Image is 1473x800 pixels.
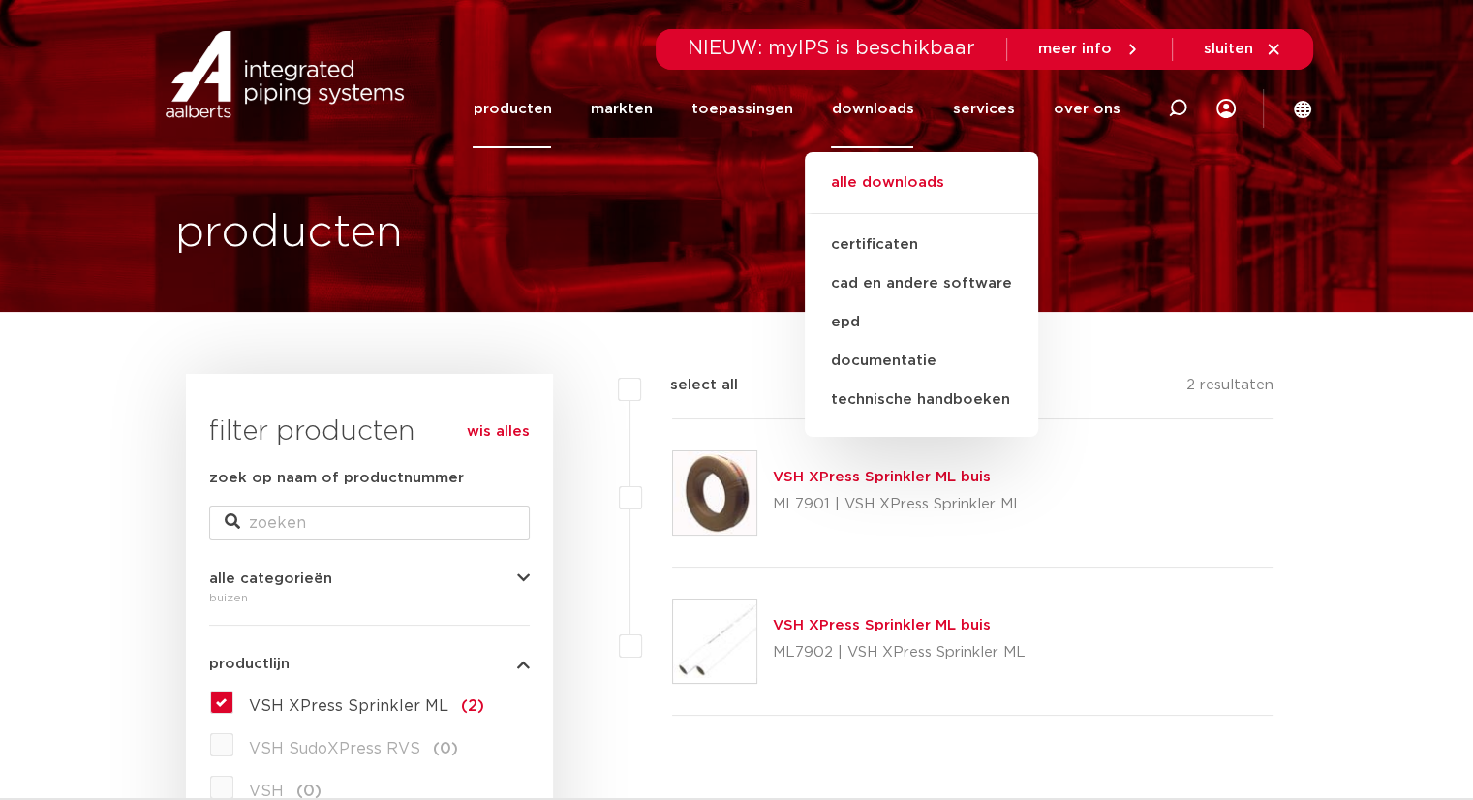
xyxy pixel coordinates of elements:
[688,39,975,58] span: NIEUW: myIPS is beschikbaar
[296,784,322,799] span: (0)
[805,226,1038,264] a: certificaten
[805,303,1038,342] a: epd
[209,586,530,609] div: buizen
[952,70,1014,148] a: services
[209,467,464,490] label: zoek op naam of productnummer
[249,784,284,799] span: VSH
[209,657,290,671] span: productlijn
[209,571,332,586] span: alle categorieën
[831,70,913,148] a: downloads
[175,202,403,264] h1: producten
[473,70,551,148] a: producten
[673,451,756,535] img: Thumbnail for VSH XPress Sprinkler ML buis
[209,571,530,586] button: alle categorieën
[1204,41,1282,58] a: sluiten
[773,637,1026,668] p: ML7902 | VSH XPress Sprinkler ML
[433,741,458,756] span: (0)
[1216,70,1236,148] div: my IPS
[1038,41,1141,58] a: meer info
[467,420,530,444] a: wis alles
[1185,374,1273,404] p: 2 resultaten
[209,506,530,540] input: zoeken
[805,171,1038,214] a: alle downloads
[1038,42,1112,56] span: meer info
[249,698,448,714] span: VSH XPress Sprinkler ML
[673,600,756,683] img: Thumbnail for VSH XPress Sprinkler ML buis
[805,342,1038,381] a: documentatie
[249,741,420,756] span: VSH SudoXPress RVS
[1204,42,1253,56] span: sluiten
[461,698,484,714] span: (2)
[773,618,991,632] a: VSH XPress Sprinkler ML buis
[805,381,1038,419] a: technische handboeken
[773,470,991,484] a: VSH XPress Sprinkler ML buis
[1053,70,1120,148] a: over ons
[690,70,792,148] a: toepassingen
[641,374,738,397] label: select all
[209,413,530,451] h3: filter producten
[590,70,652,148] a: markten
[805,264,1038,303] a: cad en andere software
[773,489,1023,520] p: ML7901 | VSH XPress Sprinkler ML
[473,70,1120,148] nav: Menu
[209,657,530,671] button: productlijn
